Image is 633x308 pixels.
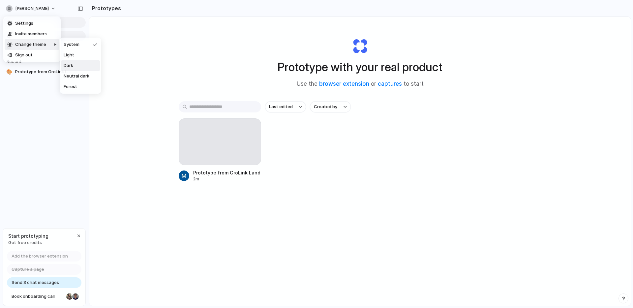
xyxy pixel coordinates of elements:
[15,20,33,27] span: Settings
[15,52,33,58] span: Sign out
[15,31,47,37] span: Invite members
[64,52,74,58] span: Light
[15,41,46,48] span: Change theme
[64,83,77,90] span: Forest
[64,62,73,69] span: Dark
[64,73,89,79] span: Neutral dark
[64,41,79,48] span: System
